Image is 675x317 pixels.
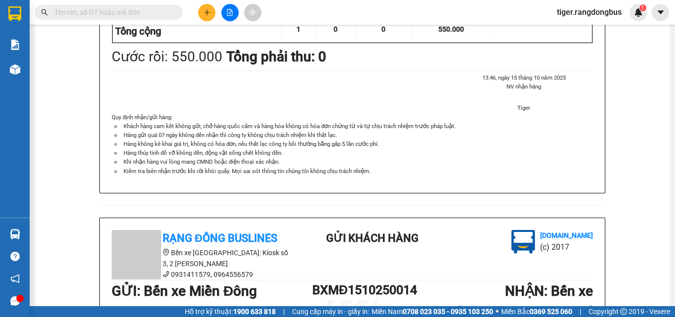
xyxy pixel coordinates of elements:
[634,8,643,17] img: icon-new-feature
[122,139,593,148] li: Hàng không kê khai giá trị, không có hóa đơn, nếu thất lạc công ty bồi thường bằng gấp 5 lần cước...
[496,310,499,314] span: ⚪️
[226,9,233,16] span: file-add
[198,4,215,21] button: plus
[8,6,21,21] img: logo-vxr
[112,283,257,299] b: GỬI : Bến xe Miền Đông
[10,274,20,283] span: notification
[112,46,222,68] div: Cước rồi : 550.000
[163,271,169,277] span: phone
[163,249,169,256] span: environment
[10,296,20,306] span: message
[122,148,593,157] li: Hàng thủy tinh đổ vỡ không đền, động vật sống chết không đền.
[122,122,593,131] li: Khách hàng cam kết không gửi, chở hàng quốc cấm và hàng hóa không có hóa đơn chứng từ và tự chịu ...
[580,306,581,317] span: |
[10,64,20,75] img: warehouse-icon
[122,157,593,166] li: Khi nhận hàng vui lòng mang CMND hoặc điện thoại xác nhận.
[501,306,572,317] span: Miền Bắc
[10,252,20,261] span: question-circle
[112,113,593,175] div: Quy định nhận/gửi hàng :
[540,231,593,239] b: [DOMAIN_NAME]
[620,308,627,315] span: copyright
[112,269,290,280] li: 0931411579, 0964556579
[204,9,211,16] span: plus
[233,308,276,316] strong: 1900 633 818
[639,4,646,11] sup: 1
[656,8,665,17] span: caret-down
[244,4,261,21] button: aim
[41,9,48,16] span: search
[511,230,535,254] img: logo.jpg
[10,40,20,50] img: solution-icon
[641,4,644,11] span: 1
[249,9,256,16] span: aim
[438,25,464,33] span: 550.000
[292,306,369,317] span: Cung cấp máy in - giấy in:
[403,308,493,316] strong: 0708 023 035 - 0935 103 250
[122,131,593,139] li: Hàng gửi quá 07 ngày không đến nhận thì công ty không chịu trách nhiệm khi thất lạc.
[326,232,419,244] b: Gửi khách hàng
[312,280,392,300] h1: BXMĐ1510250014
[455,103,593,112] li: Tiger
[455,73,593,82] li: 13:46, ngày 15 tháng 10 năm 2025
[185,306,276,317] span: Hỗ trợ kỹ thuật:
[115,25,161,37] span: Tổng cộng
[381,25,385,33] span: 0
[549,6,630,18] span: tiger.rangdongbus
[163,232,277,244] b: Rạng Đông Buslines
[455,82,593,91] li: NV nhận hàng
[530,308,572,316] strong: 0369 525 060
[226,48,326,65] b: Tổng phải thu: 0
[652,4,669,21] button: caret-down
[54,7,171,18] input: Tìm tên, số ĐT hoặc mã đơn
[372,306,493,317] span: Miền Nam
[283,306,285,317] span: |
[221,4,239,21] button: file-add
[122,167,593,176] li: Kiểm tra biên nhận trước khi rời khỏi quầy. Mọi sai xót thông tin chúng tôi không chịu trách nhiệm.
[296,25,300,33] span: 1
[540,241,593,253] li: (c) 2017
[10,229,20,239] img: warehouse-icon
[334,25,337,33] span: 0
[112,247,290,269] li: Bến xe [GEOGRAPHIC_DATA]: Kiosk số 3, 2 [PERSON_NAME]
